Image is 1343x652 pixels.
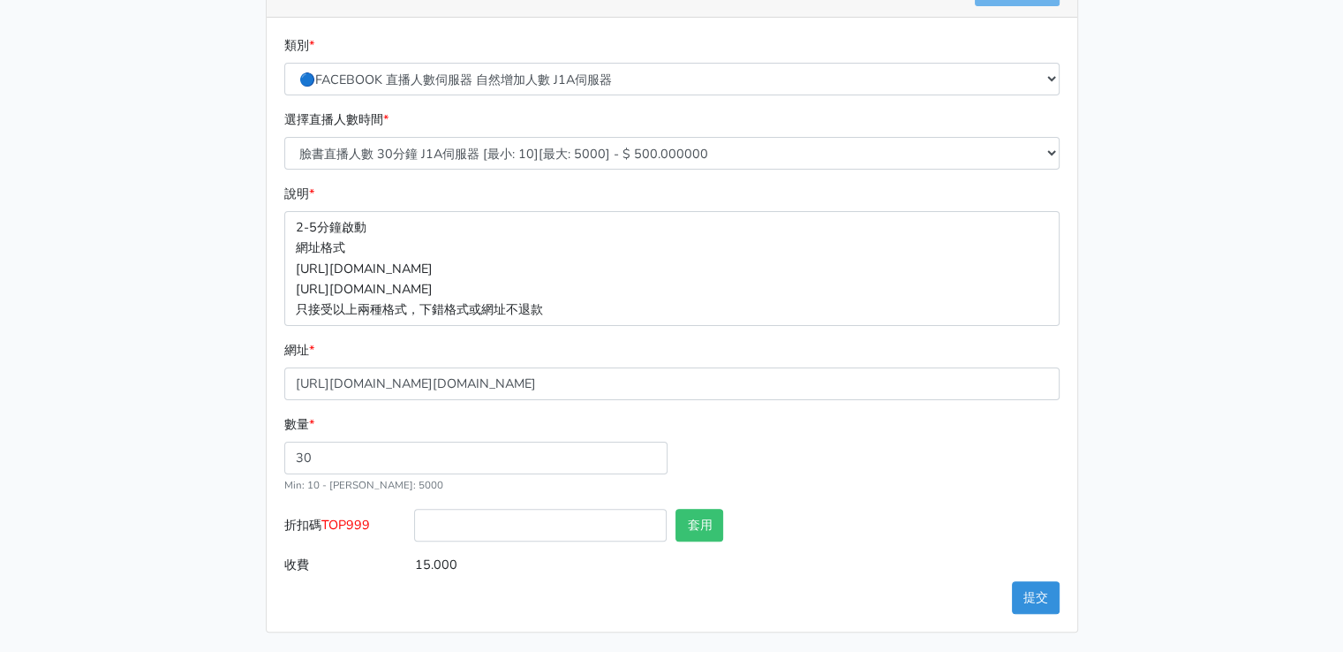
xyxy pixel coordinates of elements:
p: 2-5分鐘啟動 網址格式 [URL][DOMAIN_NAME] [URL][DOMAIN_NAME] 只接受以上兩種格式，下錯格式或網址不退款 [284,211,1060,325]
label: 選擇直播人數時間 [284,110,389,130]
label: 說明 [284,184,314,204]
label: 網址 [284,340,314,360]
input: 這邊填入網址 [284,368,1060,400]
span: TOP999 [321,516,370,534]
label: 折扣碼 [280,509,411,549]
label: 數量 [284,414,314,435]
label: 收費 [280,549,411,581]
button: 提交 [1012,581,1060,614]
button: 套用 [675,509,723,542]
small: Min: 10 - [PERSON_NAME]: 5000 [284,478,443,492]
label: 類別 [284,35,314,56]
